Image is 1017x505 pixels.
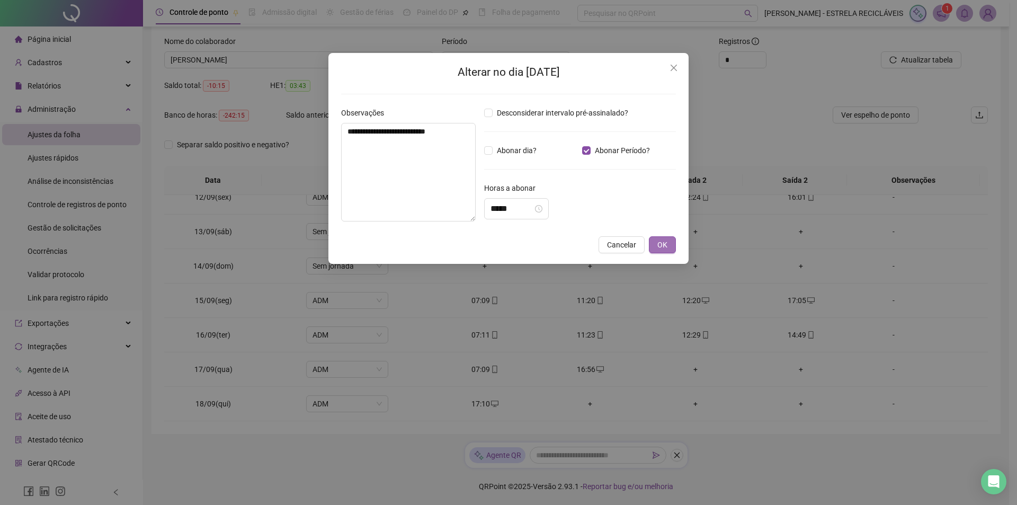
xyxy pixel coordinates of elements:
[657,239,667,251] span: OK
[665,59,682,76] button: Close
[493,145,541,156] span: Abonar dia?
[484,182,542,194] label: Horas a abonar
[341,107,391,119] label: Observações
[591,145,654,156] span: Abonar Período?
[607,239,636,251] span: Cancelar
[649,236,676,253] button: OK
[670,64,678,72] span: close
[599,236,645,253] button: Cancelar
[493,107,632,119] span: Desconsiderar intervalo pré-assinalado?
[981,469,1006,494] div: Open Intercom Messenger
[341,64,676,81] h2: Alterar no dia [DATE]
